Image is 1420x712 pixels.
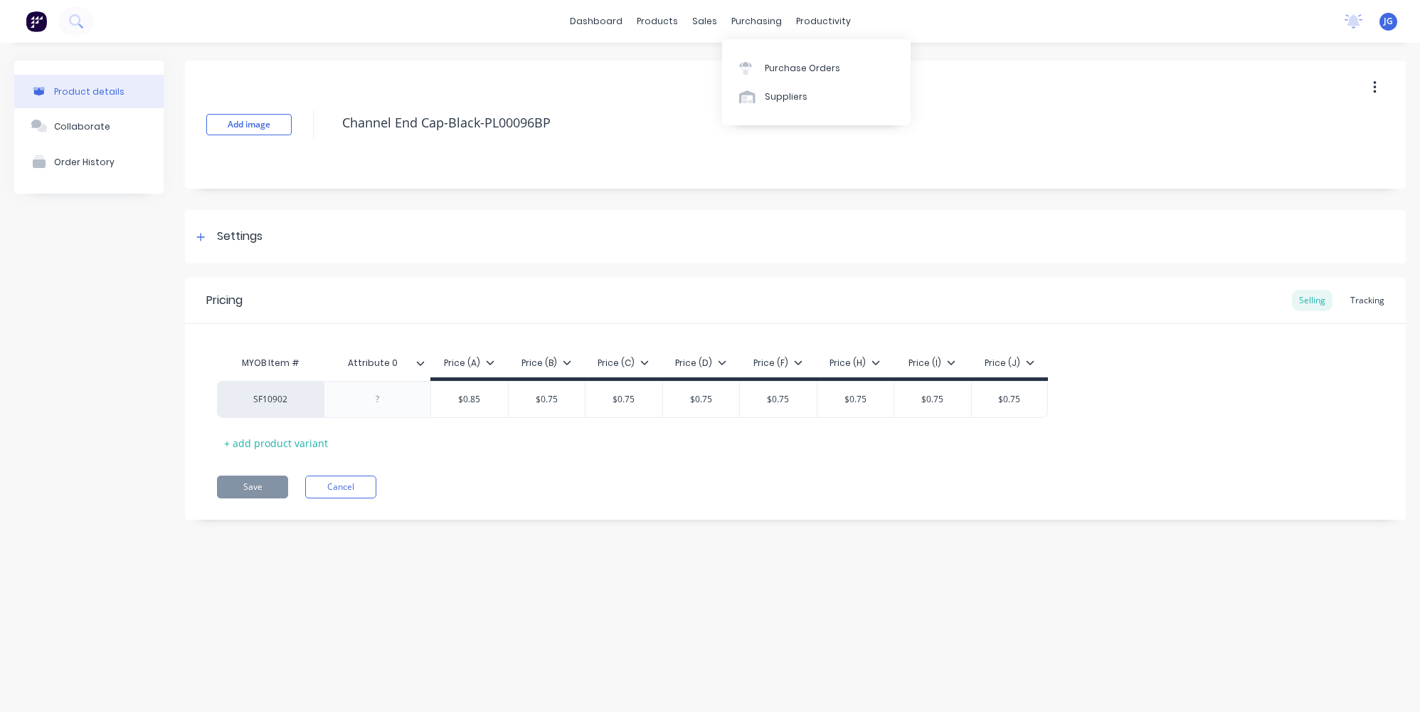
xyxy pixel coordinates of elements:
[817,382,894,417] div: $0.75
[985,357,1034,370] div: Price (J)
[14,108,164,144] button: Collaborate
[206,292,243,309] div: Pricing
[217,349,324,377] div: MYOB Item #
[231,393,309,406] div: SF10902
[324,349,430,377] div: Attribute 0
[335,106,1278,140] textarea: Channel End Cap-Black-PL00096BP
[765,62,840,75] div: Purchase Orders
[14,75,164,108] button: Product details
[431,382,508,417] div: $0.85
[217,432,335,454] div: + add product variant
[206,114,292,135] button: Add image
[908,357,955,370] div: Price (I)
[789,11,858,32] div: productivity
[663,382,740,417] div: $0.75
[509,382,586,417] div: $0.75
[722,53,911,82] a: Purchase Orders
[894,382,971,417] div: $0.75
[1343,290,1392,311] div: Tracking
[830,357,880,370] div: Price (H)
[305,476,376,498] button: Cancel
[444,357,494,370] div: Price (A)
[324,345,422,381] div: Attribute 0
[1292,290,1332,311] div: Selling
[972,382,1048,417] div: $0.75
[14,144,164,179] button: Order History
[521,357,571,370] div: Price (B)
[630,11,685,32] div: products
[724,11,789,32] div: purchasing
[586,382,662,417] div: $0.75
[765,90,807,103] div: Suppliers
[54,157,115,167] div: Order History
[740,382,817,417] div: $0.75
[217,228,263,246] div: Settings
[598,357,649,370] div: Price (C)
[54,86,124,97] div: Product details
[26,11,47,32] img: Factory
[217,476,288,498] button: Save
[563,11,630,32] a: dashboard
[722,83,911,111] a: Suppliers
[217,381,1048,418] div: SF10902$0.85$0.75$0.75$0.75$0.75$0.75$0.75$0.75
[753,357,802,370] div: Price (F)
[1384,15,1393,28] span: JG
[675,357,726,370] div: Price (D)
[54,121,110,132] div: Collaborate
[685,11,724,32] div: sales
